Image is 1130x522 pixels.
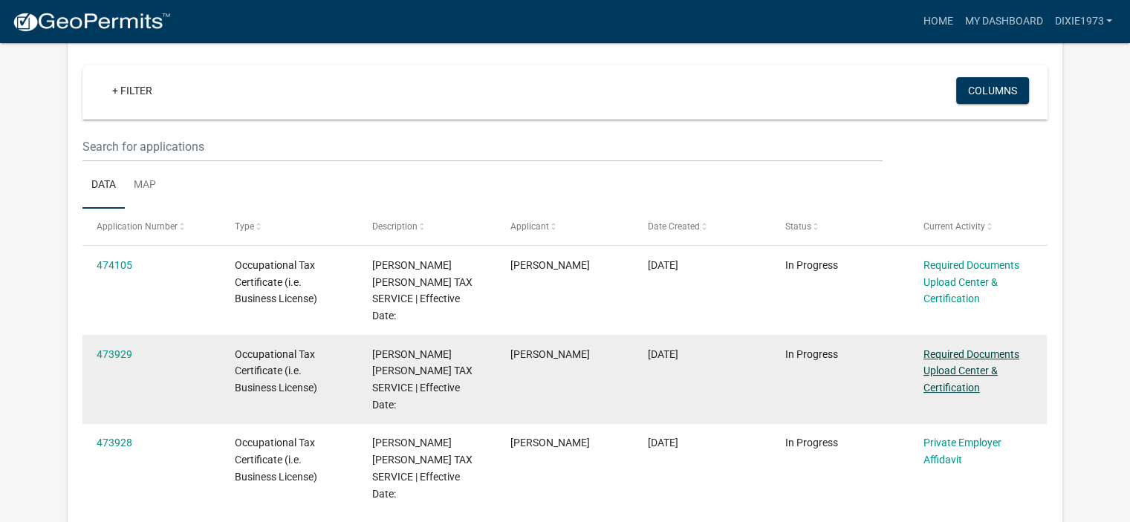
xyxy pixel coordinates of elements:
span: Occupational Tax Certificate (i.e. Business License) [235,437,317,483]
a: 473928 [97,437,132,448]
span: In Progress [785,259,838,271]
a: Required Documents Upload Center & Certification [923,259,1019,305]
datatable-header-cell: Current Activity [909,209,1047,244]
span: Current Activity [923,221,985,232]
a: Map [125,162,165,209]
button: Columns [956,77,1029,104]
span: In Progress [785,348,838,360]
span: Applicant [510,221,549,232]
span: Status [785,221,811,232]
span: Date Created [648,221,700,232]
a: DIXIE1973 [1048,7,1118,36]
a: Data [82,162,125,209]
input: Search for applications [82,131,883,162]
span: JOYCE VASSILLION [510,259,590,271]
datatable-header-cell: Description [358,209,496,244]
datatable-header-cell: Type [220,209,357,244]
datatable-header-cell: Application Number [82,209,220,244]
a: Private Employer Affidavit [923,437,1001,466]
span: Type [235,221,254,232]
span: Application Number [97,221,178,232]
a: Home [917,7,958,36]
span: In Progress [785,437,838,448]
datatable-header-cell: Applicant [496,209,633,244]
span: Description [372,221,418,232]
span: JOYCE VASSILLION [510,348,590,360]
span: 09/05/2025 [648,259,678,271]
datatable-header-cell: Status [771,209,909,244]
span: JOYCE VASSILLION [510,437,590,448]
datatable-header-cell: Date Created [634,209,771,244]
span: JACKSON HEWITT TAX SERVICE | Effective Date: [372,437,473,499]
a: 474105 [97,259,132,271]
a: + Filter [100,77,164,104]
span: Occupational Tax Certificate (i.e. Business License) [235,259,317,305]
span: JACKSON HEWITT TAX SERVICE | Effective Date: [372,348,473,411]
a: Required Documents Upload Center & Certification [923,348,1019,394]
span: 09/04/2025 [648,348,678,360]
span: Occupational Tax Certificate (i.e. Business License) [235,348,317,394]
a: My Dashboard [958,7,1048,36]
span: JACKSON HEWITT TAX SERVICE | Effective Date: [372,259,473,322]
span: 09/04/2025 [648,437,678,448]
a: 473929 [97,348,132,360]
